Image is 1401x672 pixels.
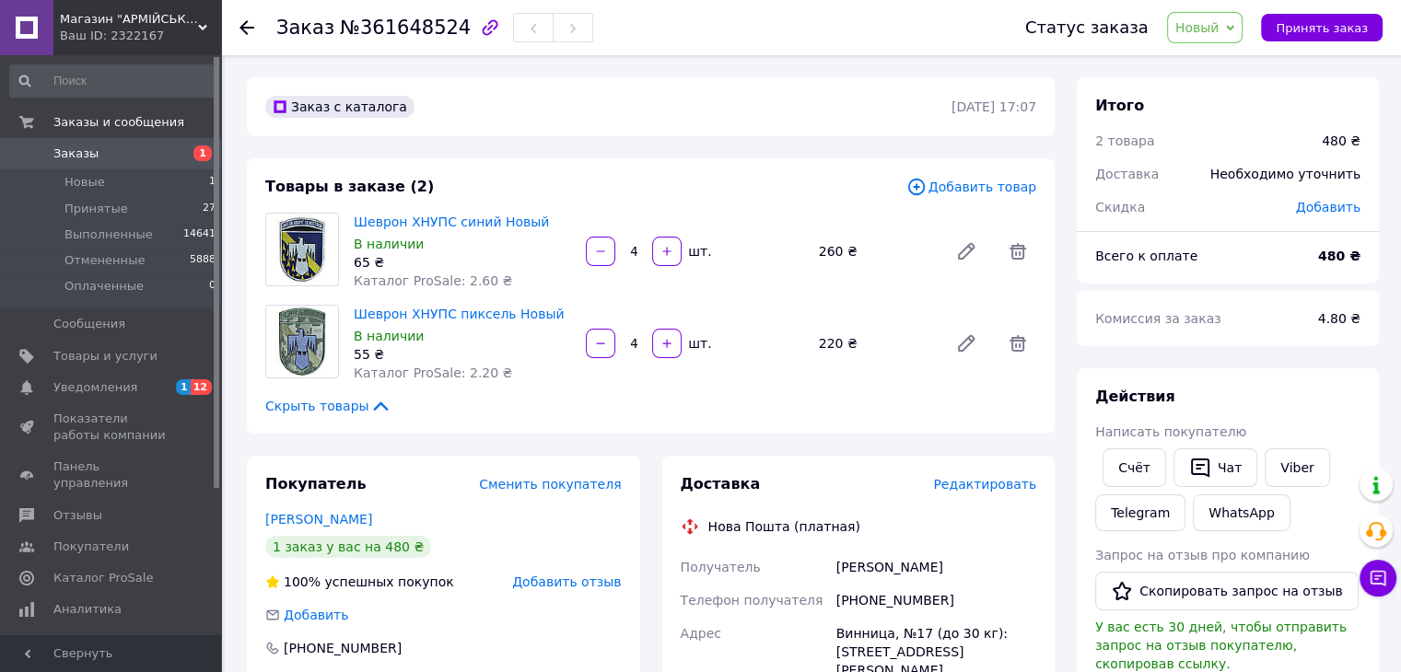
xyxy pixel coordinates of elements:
[1095,388,1175,405] span: Действия
[833,550,1040,584] div: [PERSON_NAME]
[53,379,137,396] span: Уведомления
[64,201,128,217] span: Принятые
[53,411,170,444] span: Показатели работы компании
[53,114,184,131] span: Заказы и сообщения
[354,214,549,229] a: Шеврон ХНУПС синий Новый
[811,330,940,356] div: 220 ₴
[999,325,1036,362] span: Удалить
[53,145,99,162] span: Заказы
[1265,448,1329,487] a: Viber
[948,325,985,362] a: Редактировать
[265,536,431,558] div: 1 заказ у вас на 480 ₴
[681,475,761,492] span: Доставка
[60,28,221,44] div: Ваш ID: 2322167
[53,539,129,555] span: Покупатели
[191,379,212,395] span: 12
[1025,18,1149,37] div: Статус заказа
[284,608,348,622] span: Добавить
[1103,448,1166,487] button: Cчёт
[1095,572,1359,610] button: Скопировать запрос на отзыв
[952,99,1036,114] time: [DATE] 17:07
[193,145,212,161] span: 1
[704,517,865,536] div: Нова Пошта (платная)
[354,237,424,251] span: В наличии
[811,238,940,264] div: 260 ₴
[1095,548,1310,562] span: Запрос на отзыв про компанию
[265,475,366,492] span: Покупатель
[9,64,217,98] input: Поиск
[209,278,216,295] span: 0
[479,477,621,492] span: Сменить покупателя
[53,507,102,524] span: Отзывы
[354,253,571,272] div: 65 ₴
[265,512,372,527] a: [PERSON_NAME]
[1318,249,1360,263] b: 480 ₴
[239,18,254,37] div: Вернуться назад
[275,214,330,285] img: Шеврон ХНУПС синий Новый
[1360,560,1396,597] button: Чат с покупателем
[1095,620,1347,671] span: У вас есть 30 дней, чтобы отправить запрос на отзыв покупателю, скопировав ссылку.
[1318,311,1360,326] span: 4.80 ₴
[282,639,403,657] div: [PHONE_NUMBER]
[1193,494,1290,531] a: WhatsApp
[1175,20,1220,35] span: Новый
[265,573,454,591] div: успешных покупок
[183,226,216,243] span: 14641
[354,329,424,343] span: В наличии
[1095,200,1145,214] span: Скидка
[1296,200,1360,214] span: Добавить
[512,574,621,589] span: Добавить отзыв
[681,626,721,641] span: Адрес
[209,174,216,191] span: 1
[1276,21,1368,35] span: Принять заказ
[683,242,713,261] div: шт.
[1199,154,1372,194] div: Необходимо уточнить
[53,601,122,618] span: Аналитика
[64,278,144,295] span: Оплаченные
[190,252,216,269] span: 5888
[53,348,158,365] span: Товары и услуги
[906,177,1036,197] span: Добавить товар
[354,365,512,380] span: Каталог ProSale: 2.20 ₴
[1095,424,1246,439] span: Написать покупателю
[1095,311,1221,326] span: Комиссия за заказ
[265,397,391,415] span: Скрыть товары
[933,477,1036,492] span: Редактировать
[354,307,564,321] a: Шеврон ХНУПС пиксель Новый
[60,11,198,28] span: Магазин "АРМІЙСЬКИЙ"
[53,316,125,332] span: Сообщения
[1173,448,1257,487] button: Чат
[203,201,216,217] span: 27
[354,273,512,288] span: Каталог ProSale: 2.60 ₴
[176,379,191,395] span: 1
[681,560,761,574] span: Получатель
[276,17,334,39] span: Заказ
[1095,249,1197,263] span: Всего к оплате
[833,584,1040,617] div: [PHONE_NUMBER]
[64,252,145,269] span: Отмененные
[265,178,434,195] span: Товары в заказе (2)
[1095,494,1185,531] a: Telegram
[1095,97,1144,114] span: Итого
[1261,14,1383,41] button: Принять заказ
[354,345,571,364] div: 55 ₴
[340,17,471,39] span: №361648524
[683,334,713,353] div: шт.
[948,233,985,270] a: Редактировать
[265,96,414,118] div: Заказ с каталога
[53,458,170,492] span: Панель управления
[64,174,105,191] span: Новые
[53,570,153,586] span: Каталог ProSale
[284,574,321,589] span: 100%
[64,226,153,243] span: Выполненные
[1322,132,1360,150] div: 480 ₴
[1095,167,1159,181] span: Доставка
[1095,133,1154,148] span: 2 товара
[275,306,330,377] img: Шеврон ХНУПС пиксель Новый
[53,632,170,666] span: Инструменты вебмастера и SEO
[999,233,1036,270] span: Удалить
[681,593,823,608] span: Телефон получателя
